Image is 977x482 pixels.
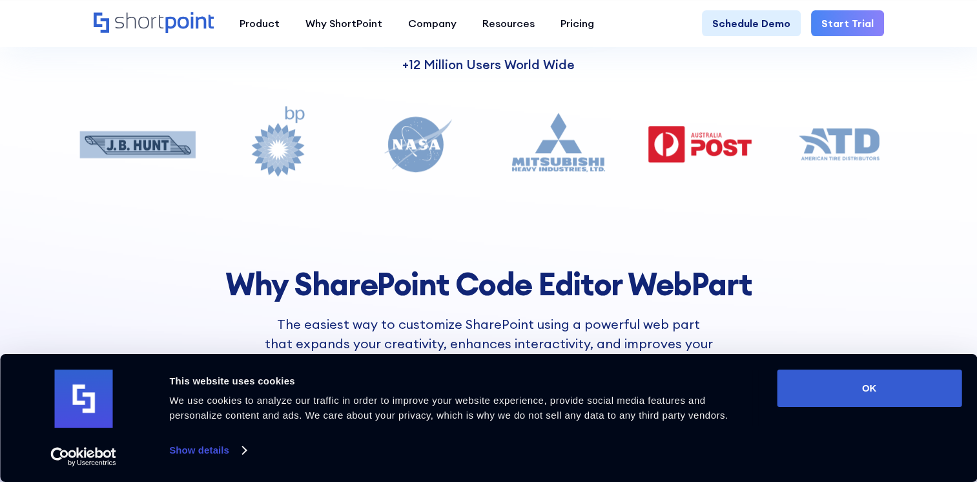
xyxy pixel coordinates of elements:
[94,12,214,34] a: Home
[702,10,801,36] a: Schedule Demo
[240,16,280,31] div: Product
[263,315,715,373] p: The easiest way to customize SharePoint using a powerful web part that expands your creativity, e...
[395,10,469,36] a: Company
[169,441,245,460] a: Show details
[482,16,535,31] div: Resources
[61,267,916,302] h2: Why ShareP﻿oint Code Editor WebPart
[27,447,140,466] a: Usercentrics Cookiebot - opens in a new window
[227,10,293,36] a: Product
[54,370,112,428] img: logo
[293,10,395,36] a: Why ShortPoint
[811,10,884,36] a: Start Trial
[169,373,748,389] div: This website uses cookies
[305,16,382,31] div: Why ShortPoint
[548,10,607,36] a: Pricing
[469,10,548,36] a: Resources
[76,55,902,74] p: +12 Million Users World Wide
[777,370,962,407] button: OK
[408,16,457,31] div: Company
[560,16,594,31] div: Pricing
[169,395,728,421] span: We use cookies to analyze our traffic in order to improve your website experience, provide social...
